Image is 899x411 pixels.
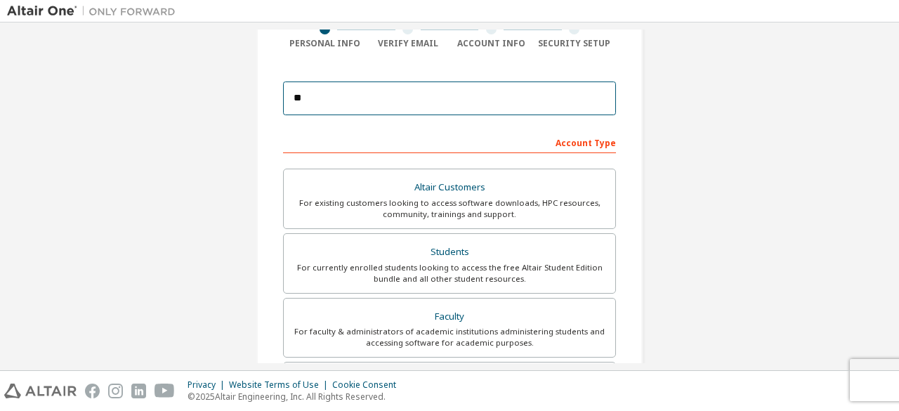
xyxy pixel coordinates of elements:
[229,379,332,391] div: Website Terms of Use
[292,326,607,348] div: For faculty & administrators of academic institutions administering students and accessing softwa...
[292,262,607,285] div: For currently enrolled students looking to access the free Altair Student Edition bundle and all ...
[283,131,616,153] div: Account Type
[332,379,405,391] div: Cookie Consent
[283,38,367,49] div: Personal Info
[7,4,183,18] img: Altair One
[533,38,617,49] div: Security Setup
[292,242,607,262] div: Students
[188,379,229,391] div: Privacy
[108,384,123,398] img: instagram.svg
[449,38,533,49] div: Account Info
[4,384,77,398] img: altair_logo.svg
[292,178,607,197] div: Altair Customers
[367,38,450,49] div: Verify Email
[155,384,175,398] img: youtube.svg
[188,391,405,403] p: © 2025 Altair Engineering, Inc. All Rights Reserved.
[292,197,607,220] div: For existing customers looking to access software downloads, HPC resources, community, trainings ...
[85,384,100,398] img: facebook.svg
[292,307,607,327] div: Faculty
[131,384,146,398] img: linkedin.svg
